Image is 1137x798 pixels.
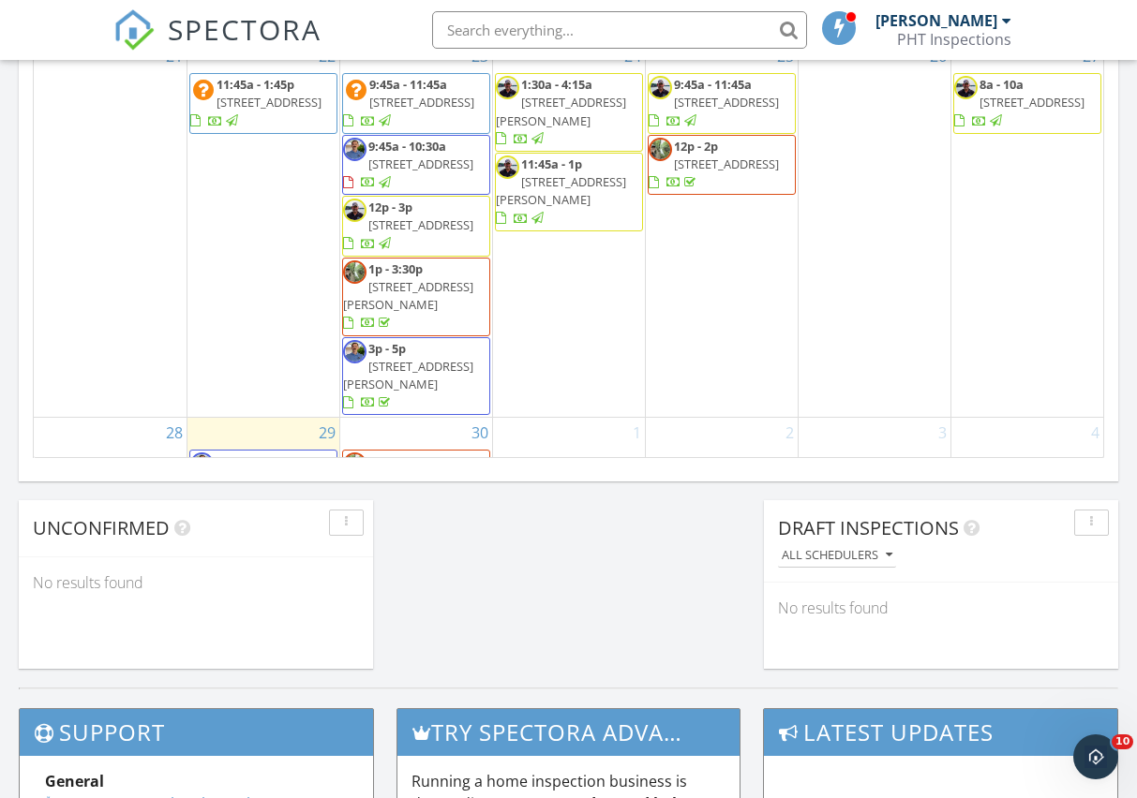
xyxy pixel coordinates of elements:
[190,76,322,128] a: 11:45a - 1:45p [STREET_ADDRESS]
[496,173,626,208] span: [STREET_ADDRESS][PERSON_NAME]
[342,73,490,134] a: 9:45a - 11:45a [STREET_ADDRESS]
[343,340,473,411] a: 3p - 5p [STREET_ADDRESS][PERSON_NAME]
[343,138,473,190] a: 9:45a - 10:30a [STREET_ADDRESS]
[113,25,322,65] a: SPECTORA
[343,199,367,222] img: img_8257.jpg
[495,73,643,152] a: 1:30a - 4:15a [STREET_ADDRESS][PERSON_NAME]
[342,196,490,257] a: 12p - 3p [STREET_ADDRESS]
[339,41,492,418] td: Go to September 23, 2025
[19,557,373,608] div: No results found
[187,41,339,418] td: Go to September 22, 2025
[432,11,807,49] input: Search everything...
[496,155,626,227] a: 11:45a - 1p [STREET_ADDRESS][PERSON_NAME]
[648,135,796,196] a: 12p - 2p [STREET_ADDRESS]
[953,73,1102,134] a: 8a - 10a [STREET_ADDRESS]
[1112,734,1133,749] span: 10
[342,135,490,196] a: 9:45a - 10:30a [STREET_ADDRESS]
[782,549,892,562] div: All schedulers
[217,76,294,93] span: 11:45a - 1:45p
[368,138,446,155] span: 9:45a - 10:30a
[343,452,473,505] a: 11a - 1:45p
[764,583,1118,633] div: No results found
[343,340,367,363] img: img_8016.jpg
[980,94,1085,111] span: [STREET_ADDRESS]
[343,358,473,392] span: [STREET_ADDRESS][PERSON_NAME]
[649,76,672,99] img: img_8257.jpg
[343,452,367,476] img: img_0640.jpeg
[778,515,959,540] span: Draft Inspections
[34,41,187,418] td: Go to September 21, 2025
[1087,418,1103,448] a: Go to October 4, 2025
[217,94,322,111] span: [STREET_ADDRESS]
[875,11,997,30] div: [PERSON_NAME]
[648,73,796,134] a: 9:45a - 11:45a [STREET_ADDRESS]
[521,155,582,172] span: 11:45a - 1p
[342,258,490,336] a: 1p - 3:30p [STREET_ADDRESS][PERSON_NAME]
[496,76,519,99] img: img_8257.jpg
[343,278,473,313] span: [STREET_ADDRESS][PERSON_NAME]
[368,260,423,277] span: 1p - 3:30p
[315,418,339,448] a: Go to September 29, 2025
[798,41,950,418] td: Go to September 26, 2025
[496,94,626,128] span: [STREET_ADDRESS][PERSON_NAME]
[629,418,645,448] a: Go to October 1, 2025
[950,418,1103,512] td: Go to October 4, 2025
[649,138,672,161] img: img_0640.jpeg
[397,709,740,755] h3: Try spectora advanced [DATE]
[954,76,1085,128] a: 8a - 10a [STREET_ADDRESS]
[764,709,1117,755] h3: Latest Updates
[343,199,473,251] a: 12p - 3p [STREET_ADDRESS]
[339,418,492,512] td: Go to September 30, 2025
[980,76,1024,93] span: 8a - 10a
[674,155,779,172] span: [STREET_ADDRESS]
[368,340,406,357] span: 3p - 5p
[342,450,490,510] a: 11a - 1:45p
[190,452,214,476] img: img_8016.jpg
[20,709,373,755] h3: Support
[34,418,187,512] td: Go to September 28, 2025
[496,155,519,179] img: img_8257.jpg
[33,515,170,540] span: Unconfirmed
[343,260,367,284] img: img_0640.jpeg
[368,199,412,215] span: 12p - 3p
[1073,734,1118,779] iframe: Intercom live chat
[342,337,490,416] a: 3p - 5p [STREET_ADDRESS][PERSON_NAME]
[189,73,337,134] a: 11:45a - 1:45p [STREET_ADDRESS]
[782,418,798,448] a: Go to October 2, 2025
[649,138,779,190] a: 12p - 2p [STREET_ADDRESS]
[343,260,473,332] a: 1p - 3:30p [STREET_ADDRESS][PERSON_NAME]
[897,30,1011,49] div: PHT Inspections
[468,418,492,448] a: Go to September 30, 2025
[674,138,718,155] span: 12p - 2p
[162,418,187,448] a: Go to September 28, 2025
[369,94,474,111] span: [STREET_ADDRESS]
[45,771,104,791] strong: General
[521,76,592,93] span: 1:30a - 4:15a
[343,76,474,128] a: 9:45a - 11:45a [STREET_ADDRESS]
[368,452,429,469] span: 11a - 1:45p
[649,76,779,128] a: 9:45a - 11:45a [STREET_ADDRESS]
[368,155,473,172] span: [STREET_ADDRESS]
[645,418,798,512] td: Go to October 2, 2025
[645,41,798,418] td: Go to September 25, 2025
[187,418,339,512] td: Go to September 29, 2025
[495,153,643,231] a: 11:45a - 1p [STREET_ADDRESS][PERSON_NAME]
[778,543,896,569] button: All schedulers
[935,418,950,448] a: Go to October 3, 2025
[343,138,367,161] img: img_8016.jpg
[189,450,337,510] a: 4p - 5p
[190,452,321,505] a: 4p - 5p
[368,216,473,233] span: [STREET_ADDRESS]
[674,94,779,111] span: [STREET_ADDRESS]
[113,9,155,51] img: The Best Home Inspection Software - Spectora
[954,76,978,99] img: img_8257.jpg
[496,76,626,147] a: 1:30a - 4:15a [STREET_ADDRESS][PERSON_NAME]
[950,41,1103,418] td: Go to September 27, 2025
[798,418,950,512] td: Go to October 3, 2025
[216,452,253,469] span: 4p - 5p
[492,41,645,418] td: Go to September 24, 2025
[492,418,645,512] td: Go to October 1, 2025
[168,9,322,49] span: SPECTORA
[369,76,447,93] span: 9:45a - 11:45a
[674,76,752,93] span: 9:45a - 11:45a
